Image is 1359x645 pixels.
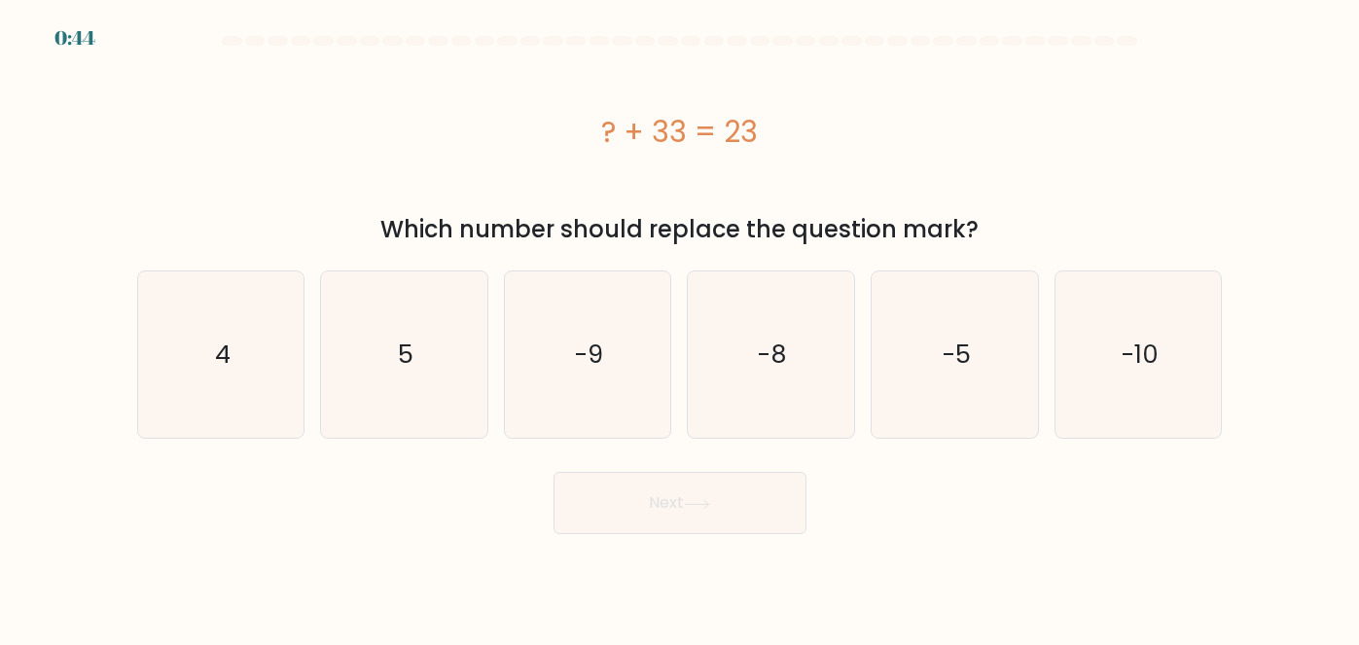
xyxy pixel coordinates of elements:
[398,337,413,372] text: 5
[54,23,95,53] div: 0:44
[575,337,603,372] text: -9
[215,337,231,372] text: 4
[1122,337,1159,372] text: -10
[137,110,1223,154] div: ? + 33 = 23
[758,337,787,372] text: -8
[554,472,806,534] button: Next
[149,212,1211,247] div: Which number should replace the question mark?
[943,337,971,372] text: -5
